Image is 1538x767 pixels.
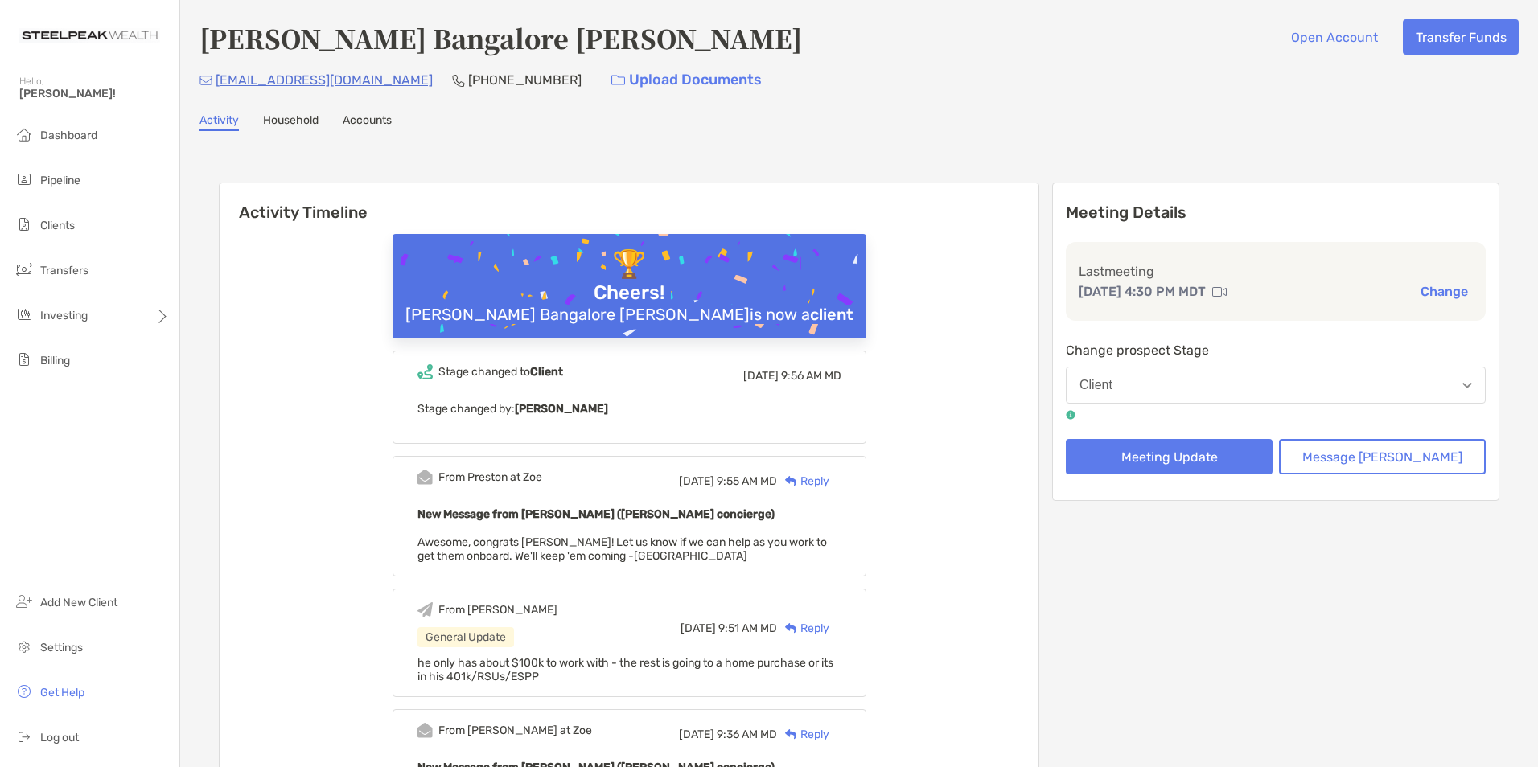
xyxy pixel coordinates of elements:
div: From [PERSON_NAME] at Zoe [438,724,592,737]
span: Transfers [40,264,88,277]
span: [DATE] [679,474,714,488]
p: Change prospect Stage [1066,340,1486,360]
div: Reply [777,473,829,490]
p: [PHONE_NUMBER] [468,70,582,90]
img: get-help icon [14,682,34,701]
button: Message [PERSON_NAME] [1279,439,1486,474]
span: 9:36 AM MD [717,728,777,741]
img: Event icon [417,470,433,485]
img: communication type [1212,285,1227,298]
span: 9:51 AM MD [718,621,777,635]
span: Clients [40,219,75,232]
img: transfers icon [14,260,34,279]
div: Cheers! [587,281,671,305]
img: investing icon [14,305,34,324]
img: Event icon [417,723,433,738]
p: Stage changed by: [417,399,841,419]
div: General Update [417,627,514,647]
span: [DATE] [681,621,716,635]
span: 9:55 AM MD [717,474,777,488]
div: [PERSON_NAME] Bangalore [PERSON_NAME] is now a [399,305,860,324]
img: Open dropdown arrow [1462,383,1472,388]
b: client [810,305,853,324]
h6: Activity Timeline [220,183,1038,222]
span: Awesome, congrats [PERSON_NAME]! Let us know if we can help as you work to get them onboard. We'l... [417,535,827,563]
div: From Preston at Zoe [438,470,542,484]
button: Meeting Update [1066,439,1273,474]
b: [PERSON_NAME] [515,402,608,416]
span: Add New Client [40,596,117,609]
img: Reply icon [785,729,797,740]
img: add_new_client icon [14,592,34,611]
a: Household [263,113,319,131]
span: he only has about $100k to work with - the rest is going to a home purchase or its in his 401k/RS... [417,656,833,683]
img: settings icon [14,637,34,656]
span: Dashboard [40,129,97,142]
div: Stage changed to [438,365,563,379]
div: 🏆 [606,248,652,281]
b: New Message from [PERSON_NAME] ([PERSON_NAME] concierge) [417,507,775,521]
span: [PERSON_NAME]! [19,87,170,100]
img: button icon [611,75,625,86]
img: Zoe Logo [19,6,160,64]
img: Reply icon [785,476,797,486]
a: Upload Documents [601,63,772,97]
p: Meeting Details [1066,203,1486,223]
img: Reply icon [785,623,797,634]
img: clients icon [14,215,34,234]
span: Investing [40,309,88,322]
div: Client [1079,378,1112,392]
span: 9:56 AM MD [781,369,841,383]
span: Billing [40,354,70,367]
img: Event icon [417,364,433,379]
span: [DATE] [679,728,714,741]
p: [EMAIL_ADDRESS][DOMAIN_NAME] [216,70,433,90]
img: tooltip [1066,410,1075,420]
div: Reply [777,726,829,743]
img: Email Icon [199,76,212,85]
img: logout icon [14,727,34,746]
button: Transfer Funds [1403,19,1519,55]
img: dashboard icon [14,125,34,144]
img: Confetti [393,234,866,373]
button: Open Account [1278,19,1390,55]
img: Phone Icon [452,74,465,87]
span: Pipeline [40,174,80,187]
span: Log out [40,731,79,744]
img: pipeline icon [14,170,34,189]
div: From [PERSON_NAME] [438,603,557,617]
span: [DATE] [743,369,779,383]
div: Reply [777,620,829,637]
button: Change [1416,283,1473,300]
span: Get Help [40,686,84,699]
p: [DATE] 4:30 PM MDT [1079,281,1206,301]
span: Settings [40,641,83,654]
img: Event icon [417,602,433,617]
b: Client [530,365,563,379]
h4: [PERSON_NAME] Bangalore [PERSON_NAME] [199,19,802,56]
a: Accounts [343,113,392,131]
a: Activity [199,113,239,131]
p: Last meeting [1079,261,1473,281]
img: billing icon [14,350,34,369]
button: Client [1066,367,1486,404]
